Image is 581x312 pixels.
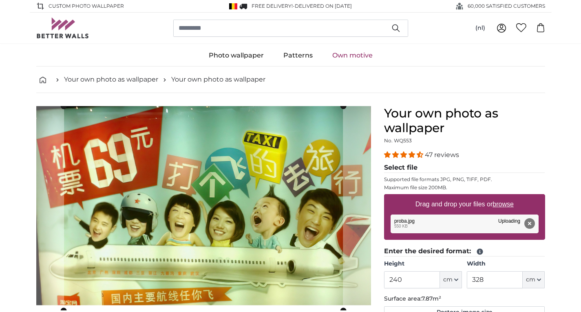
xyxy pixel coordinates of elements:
font: No. WQ553 [384,137,412,144]
font: Photo wallpaper [209,51,264,59]
a: Your own photo as wallpaper [64,75,158,84]
nav: breadcrumbs [36,66,545,93]
font: Surface area: [384,295,422,302]
font: browse [493,201,514,208]
font: 7.87m² [422,295,441,302]
font: Your own photo as wallpaper [64,75,158,83]
a: Photo wallpaper [199,45,274,66]
font: cm [526,276,535,283]
font: 47 reviews [425,151,459,159]
button: cm [523,271,545,288]
font: Supported file formats JPG, PNG, TIFF, PDF. [384,176,492,182]
font: - [293,3,295,9]
font: Your own photo as wallpaper [384,106,498,135]
font: (nl) [475,24,485,31]
font: Height [384,260,404,267]
span: 4.38 stars [384,151,425,159]
font: Enter the desired format: [384,247,471,255]
font: Select file [384,164,418,171]
a: Patterns [274,45,323,66]
button: (nl) [469,21,492,35]
font: Width [467,260,486,267]
font: Maximum file size 200MB. [384,184,447,190]
font: Drag and drop your files or [415,201,493,208]
font: Delivered on [DATE] [295,3,352,9]
img: Betterwalls [36,18,89,38]
font: Patterns [283,51,313,59]
a: Own motive [323,45,382,66]
font: Own motive [332,51,373,59]
font: FREE delivery! [252,3,293,9]
button: cm [440,271,462,288]
a: Your own photo as wallpaper [171,75,265,84]
font: Your own photo as wallpaper [171,75,265,83]
img: Belgium [229,3,237,9]
font: 60,000 SATISFIED CUSTOMERS [468,3,545,9]
font: cm [443,276,453,283]
font: CUSTOM PHOTO WALLPAPER [49,3,124,9]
